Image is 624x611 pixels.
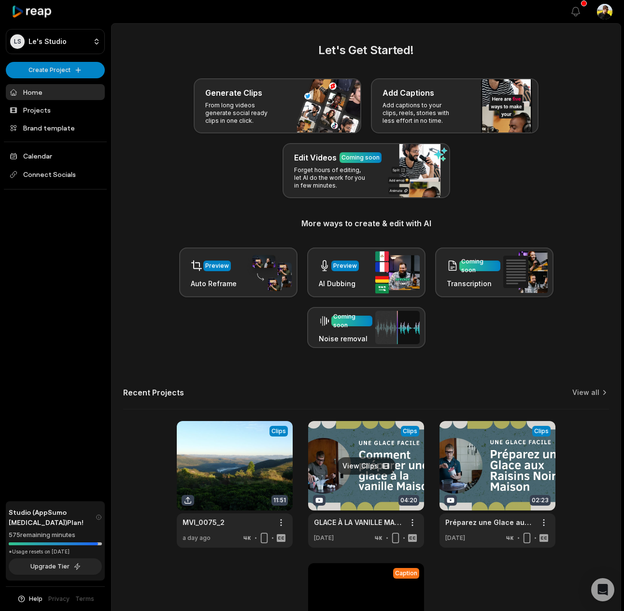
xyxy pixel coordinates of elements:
[445,517,534,527] a: Préparez une Glace aux Raisins Noirs Maison : Fraîcheur Intense et Saveurs Gourmandes !
[29,595,43,603] span: Help
[447,278,500,289] h3: Transcription
[6,120,105,136] a: Brand template
[6,148,105,164] a: Calendar
[247,254,292,291] img: auto_reframe.png
[333,262,357,270] div: Preview
[6,166,105,183] span: Connect Socials
[9,548,102,555] div: *Usage resets on [DATE]
[383,87,434,99] h3: Add Captions
[375,311,420,344] img: noise_removal.png
[75,595,94,603] a: Terms
[314,517,403,527] a: GLACE À LA VANILLE MAISON PARFAITE : Le Secret d'un Spécialiste ([PERSON_NAME])
[123,388,184,397] h2: Recent Projects
[591,578,614,601] div: Open Intercom Messenger
[383,102,457,125] p: Add captions to your clips, reels, stories with less effort in no time.
[572,388,599,397] a: View all
[17,595,43,603] button: Help
[28,37,67,46] p: Le's Studio
[461,257,498,275] div: Coming soon
[205,87,262,99] h3: Generate Clips
[123,42,609,59] h2: Let's Get Started!
[375,251,420,293] img: ai_dubbing.png
[341,153,380,162] div: Coming soon
[319,278,359,289] h3: AI Dubbing
[6,84,105,100] a: Home
[48,595,70,603] a: Privacy
[6,62,105,78] button: Create Project
[333,312,370,330] div: Coming soon
[191,278,237,289] h3: Auto Reframe
[294,166,369,189] p: Forget hours of editing, let AI do the work for you in few minutes.
[205,262,229,270] div: Preview
[9,558,102,575] button: Upgrade Tier
[9,507,96,527] span: Studio (AppSumo [MEDICAL_DATA]) Plan!
[6,102,105,118] a: Projects
[123,218,609,229] h3: More ways to create & edit with AI
[183,517,225,527] a: MVI_0075_2
[319,334,372,344] h3: Noise removal
[9,530,102,540] div: 575 remaining minutes
[205,102,280,125] p: From long videos generate social ready clips in one click.
[294,152,337,163] h3: Edit Videos
[10,34,25,49] div: LS
[503,251,548,293] img: transcription.png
